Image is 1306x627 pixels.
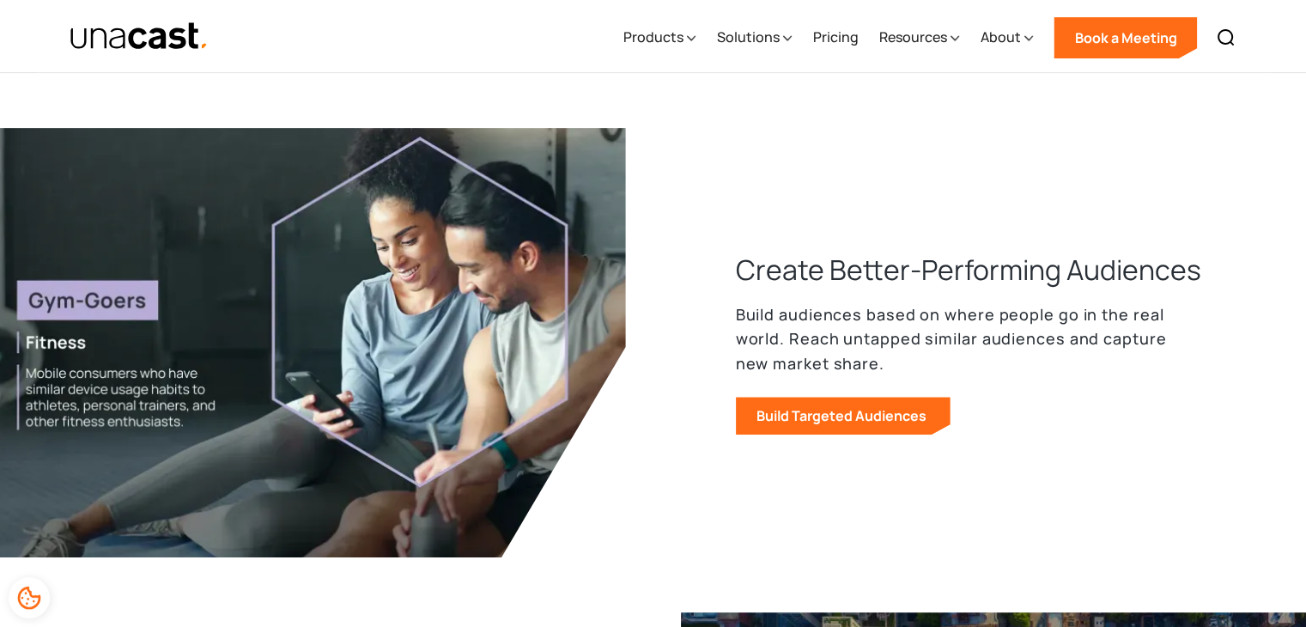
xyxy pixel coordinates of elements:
div: Resources [878,3,959,73]
div: Solutions [716,3,792,73]
a: home [70,21,210,52]
h3: Create Better-Performing Audiences [736,251,1201,289]
div: Resources [878,27,946,47]
div: Solutions [716,27,779,47]
p: Build audiences based on where people go in the real world. Reach untapped similar audiences and ... [736,302,1203,376]
img: Unacast text logo [70,21,210,52]
img: Search icon [1216,27,1236,48]
div: Products [623,3,696,73]
a: Pricing [812,3,858,73]
div: About [980,27,1020,47]
div: Products [623,27,683,47]
div: Cookie Preferences [9,577,50,618]
a: Book a Meeting [1054,17,1197,58]
a: Build Targeted Audiences [736,397,951,435]
div: About [980,3,1033,73]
